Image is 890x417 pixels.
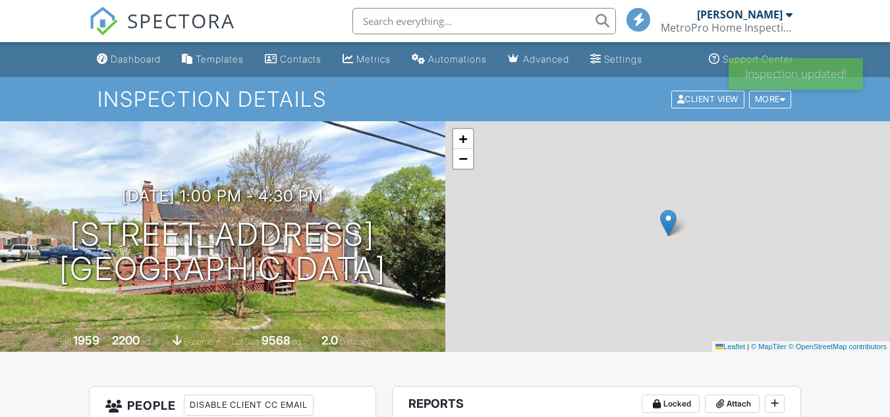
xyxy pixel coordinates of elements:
span: Built [57,337,71,347]
div: Settings [604,53,642,65]
a: Leaflet [715,343,745,350]
span: sq.ft. [292,337,309,347]
span: sq. ft. [142,337,160,347]
h3: [DATE] 1:00 pm - 4:30 pm [122,187,323,205]
a: © OpenStreetMap contributors [789,343,887,350]
a: Automations (Basic) [406,47,492,72]
span: − [459,150,467,167]
div: 2200 [112,333,140,347]
img: The Best Home Inspection Software - Spectora [89,7,118,36]
div: Contacts [280,53,321,65]
a: Zoom out [453,149,473,169]
a: Advanced [503,47,574,72]
a: Templates [177,47,249,72]
div: Support Center [723,53,793,65]
span: + [459,130,467,147]
span: Lot Size [232,337,260,347]
a: Contacts [260,47,327,72]
div: Metrics [356,53,391,65]
div: 1959 [73,333,99,347]
div: 2.0 [321,333,338,347]
span: | [747,343,749,350]
div: Templates [196,53,244,65]
a: Client View [670,94,748,103]
div: Client View [671,90,744,108]
a: © MapTiler [751,343,787,350]
div: [PERSON_NAME] [697,8,783,21]
div: More [749,90,792,108]
a: Settings [585,47,648,72]
span: basement [184,337,219,347]
h1: [STREET_ADDRESS] [GEOGRAPHIC_DATA] [59,217,386,287]
div: MetroPro Home Inspections, LLC [661,21,793,34]
a: Dashboard [92,47,166,72]
h1: Inspection Details [97,88,793,111]
a: Metrics [337,47,396,72]
span: SPECTORA [127,7,235,34]
a: Zoom in [453,129,473,149]
div: Advanced [523,53,569,65]
div: 9568 [262,333,291,347]
div: Inspection updated! [729,58,863,90]
a: Support Center [704,47,798,72]
div: Dashboard [111,53,161,65]
div: Automations [428,53,487,65]
input: Search everything... [352,8,616,34]
span: bathrooms [340,337,377,347]
a: SPECTORA [89,18,235,45]
div: Disable Client CC Email [184,395,314,416]
img: Marker [660,209,677,236]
